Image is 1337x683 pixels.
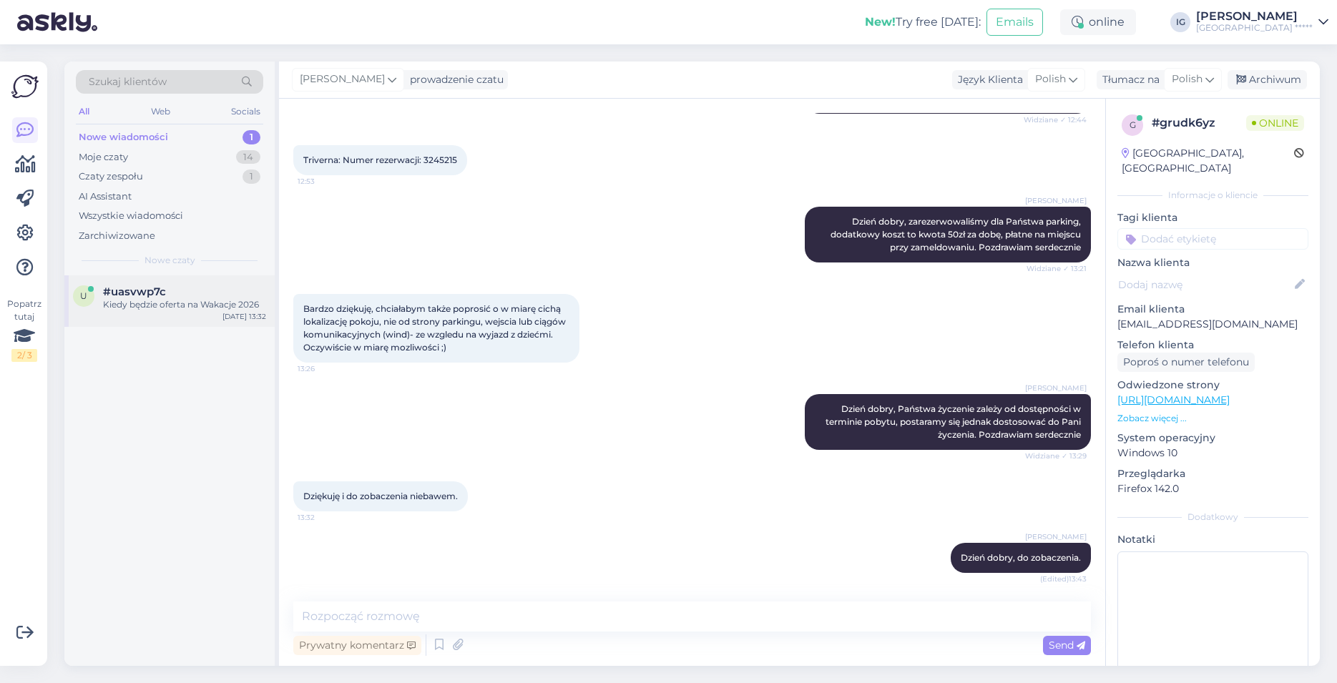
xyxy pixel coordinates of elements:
[952,72,1023,87] div: Język Klienta
[300,72,385,87] span: [PERSON_NAME]
[1025,531,1087,542] span: [PERSON_NAME]
[1117,353,1255,372] div: Poproś o numer telefonu
[11,73,39,100] img: Askly Logo
[80,290,87,301] span: u
[1117,302,1308,317] p: Email klienta
[1196,11,1313,22] div: [PERSON_NAME]
[865,15,896,29] b: New!
[228,102,263,121] div: Socials
[1172,72,1203,87] span: Polish
[1097,72,1160,87] div: Tłumacz na
[1130,119,1136,130] span: g
[303,303,568,353] span: Bardzo dziękuję, chciałabym także poprosić o w miarę cichą lokalizację pokoju, nie od strony park...
[103,298,266,311] div: Kiedy będzie oferta na Wakacje 2026
[1117,189,1308,202] div: Informacje o kliencie
[826,403,1083,440] span: Dzień dobry, Państwa życzenie zależy od dostępności w terminie pobytu, postaramy się jednak dosto...
[1027,263,1087,274] span: Widziane ✓ 13:21
[298,363,351,374] span: 13:26
[1117,481,1308,496] p: Firefox 142.0
[79,130,168,144] div: Nowe wiadomości
[1118,277,1292,293] input: Dodaj nazwę
[404,72,504,87] div: prowadzenie czatu
[303,491,458,501] span: Dziękuję i do zobaczenia niebawem.
[1117,317,1308,332] p: [EMAIL_ADDRESS][DOMAIN_NAME]
[1025,195,1087,206] span: [PERSON_NAME]
[145,254,195,267] span: Nowe czaty
[293,636,421,655] div: Prywatny komentarz
[11,298,37,362] div: Popatrz tutaj
[79,229,155,243] div: Zarchiwizowane
[1117,393,1230,406] a: [URL][DOMAIN_NAME]
[76,102,92,121] div: All
[303,154,457,165] span: Triverna: Numer rezerwacji: 3245215
[1117,338,1308,353] p: Telefon klienta
[79,169,143,184] div: Czaty zespołu
[243,130,260,144] div: 1
[831,216,1083,252] span: Dzień dobry, zarezerwowaliśmy dla Państwa parking, dodatkowy koszt to kwota 50zł za dobę, płatne ...
[1035,72,1066,87] span: Polish
[1117,412,1308,425] p: Zobacz więcej ...
[148,102,173,121] div: Web
[1117,228,1308,250] input: Dodać etykietę
[236,150,260,164] div: 14
[103,285,166,298] span: #uasvwp7c
[1025,451,1087,461] span: Widziane ✓ 13:29
[79,150,128,164] div: Moje czaty
[1024,114,1087,125] span: Widziane ✓ 12:44
[79,209,183,223] div: Wszystkie wiadomości
[11,349,37,362] div: 2 / 3
[1228,70,1307,89] div: Archiwum
[1117,255,1308,270] p: Nazwa klienta
[1025,383,1087,393] span: [PERSON_NAME]
[1117,511,1308,524] div: Dodatkowy
[1246,115,1304,131] span: Online
[1060,9,1136,35] div: online
[986,9,1043,36] button: Emails
[89,74,167,89] span: Szukaj klientów
[1117,532,1308,547] p: Notatki
[79,190,132,204] div: AI Assistant
[1117,431,1308,446] p: System operacyjny
[865,14,981,31] div: Try free [DATE]:
[1117,378,1308,393] p: Odwiedzone strony
[1170,12,1190,32] div: IG
[298,176,351,187] span: 12:53
[1117,446,1308,461] p: Windows 10
[1049,639,1085,652] span: Send
[222,311,266,322] div: [DATE] 13:32
[1122,146,1294,176] div: [GEOGRAPHIC_DATA], [GEOGRAPHIC_DATA]
[298,512,351,523] span: 13:32
[1117,210,1308,225] p: Tagi klienta
[1196,11,1328,34] a: [PERSON_NAME][GEOGRAPHIC_DATA] *****
[243,169,260,184] div: 1
[961,552,1081,563] span: Dzień dobry, do zobaczenia.
[1033,574,1087,584] span: (Edited) 13:43
[1117,466,1308,481] p: Przeglądarka
[1152,114,1246,132] div: # grudk6yz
